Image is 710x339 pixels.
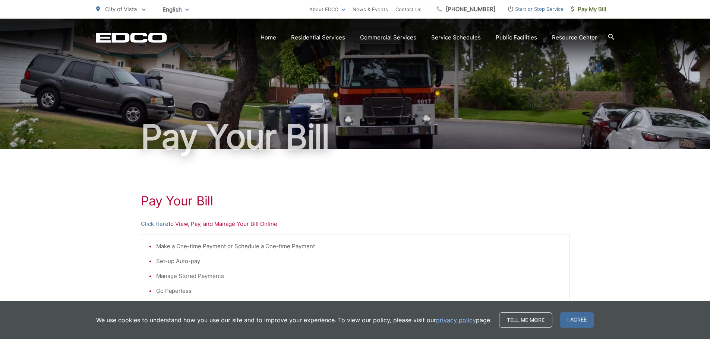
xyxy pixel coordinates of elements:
[309,5,345,14] a: About EDCO
[156,242,562,251] li: Make a One-time Payment or Schedule a One-time Payment
[96,118,614,156] h1: Pay Your Bill
[157,3,195,16] span: English
[571,5,606,14] span: Pay My Bill
[560,312,594,328] span: I agree
[552,33,597,42] a: Resource Center
[141,220,168,228] a: Click Here
[96,316,492,324] p: We use cookies to understand how you use our site and to improve your experience. To view our pol...
[360,33,416,42] a: Commercial Services
[156,257,562,266] li: Set-up Auto-pay
[395,5,422,14] a: Contact Us
[156,287,562,295] li: Go Paperless
[431,33,481,42] a: Service Schedules
[141,220,569,228] p: to View, Pay, and Manage Your Bill Online
[499,312,552,328] a: Tell me more
[96,32,167,43] a: EDCD logo. Return to the homepage.
[156,272,562,281] li: Manage Stored Payments
[436,316,476,324] a: privacy policy
[141,194,569,208] h1: Pay Your Bill
[353,5,388,14] a: News & Events
[496,33,537,42] a: Public Facilities
[105,6,137,13] span: City of Vista
[291,33,345,42] a: Residential Services
[261,33,276,42] a: Home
